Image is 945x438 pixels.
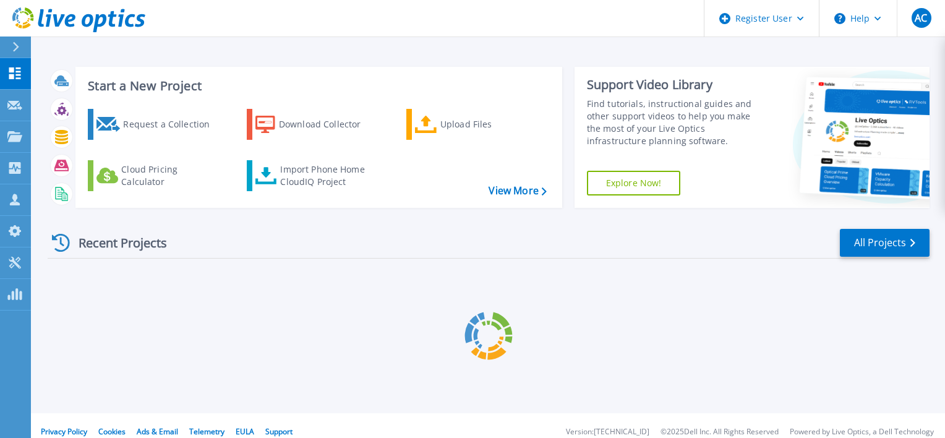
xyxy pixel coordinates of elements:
div: Cloud Pricing Calculator [121,163,220,188]
div: Download Collector [279,112,378,137]
div: Import Phone Home CloudIQ Project [280,163,377,188]
a: All Projects [840,229,930,257]
a: Request a Collection [88,109,226,140]
div: Request a Collection [123,112,222,137]
a: Cookies [98,426,126,437]
div: Support Video Library [587,77,765,93]
li: © 2025 Dell Inc. All Rights Reserved [661,428,779,436]
a: Ads & Email [137,426,178,437]
a: Support [265,426,293,437]
div: Recent Projects [48,228,184,258]
a: Cloud Pricing Calculator [88,160,226,191]
h3: Start a New Project [88,79,546,93]
a: Upload Files [406,109,544,140]
li: Version: [TECHNICAL_ID] [566,428,649,436]
a: EULA [236,426,254,437]
span: AC [915,13,927,23]
div: Upload Files [440,112,539,137]
a: View More [489,185,546,197]
a: Telemetry [189,426,224,437]
a: Explore Now! [587,171,681,195]
a: Privacy Policy [41,426,87,437]
div: Find tutorials, instructional guides and other support videos to help you make the most of your L... [587,98,765,147]
a: Download Collector [247,109,385,140]
li: Powered by Live Optics, a Dell Technology [790,428,934,436]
